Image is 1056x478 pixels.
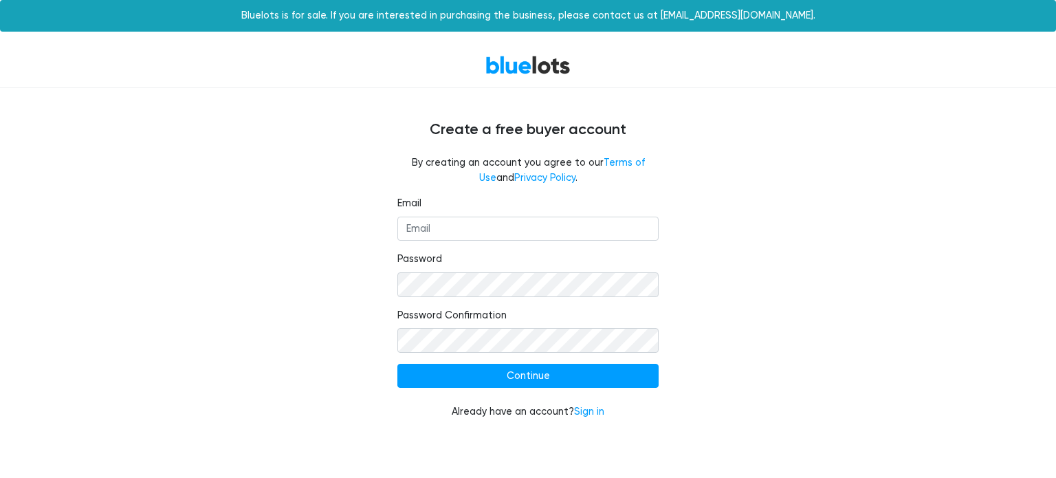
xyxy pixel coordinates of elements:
div: Already have an account? [397,404,659,420]
label: Password [397,252,442,267]
input: Email [397,217,659,241]
fieldset: By creating an account you agree to our and . [397,155,659,185]
h4: Create a free buyer account [115,121,940,139]
a: Privacy Policy [514,172,575,184]
label: Email [397,196,421,211]
label: Password Confirmation [397,308,507,323]
a: Terms of Use [479,157,645,184]
a: BlueLots [485,55,571,75]
a: Sign in [574,406,604,417]
input: Continue [397,364,659,389]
